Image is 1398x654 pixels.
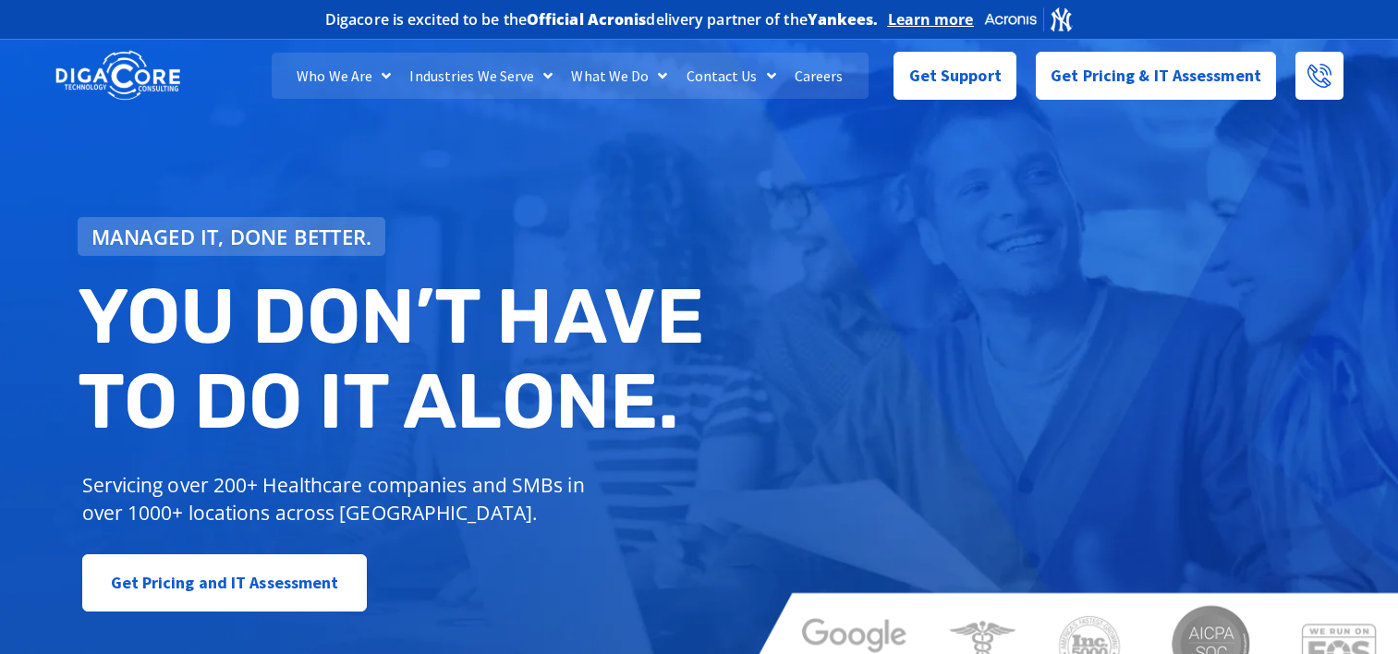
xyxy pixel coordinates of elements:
[1051,57,1261,94] span: Get Pricing & IT Assessment
[55,49,180,103] img: DigaCore Technology Consulting
[287,53,400,99] a: Who We Are
[78,274,713,443] h2: You don’t have to do IT alone.
[91,226,372,247] span: Managed IT, done better.
[677,53,785,99] a: Contact Us
[527,9,647,30] b: Official Acronis
[400,53,562,99] a: Industries We Serve
[82,554,368,612] a: Get Pricing and IT Assessment
[894,52,1016,100] a: Get Support
[562,53,676,99] a: What We Do
[785,53,853,99] a: Careers
[272,53,869,99] nav: Menu
[909,57,1002,94] span: Get Support
[808,9,879,30] b: Yankees.
[1036,52,1276,100] a: Get Pricing & IT Assessment
[78,217,386,256] a: Managed IT, done better.
[82,471,599,527] p: Servicing over 200+ Healthcare companies and SMBs in over 1000+ locations across [GEOGRAPHIC_DATA].
[983,6,1074,32] img: Acronis
[111,564,339,601] span: Get Pricing and IT Assessment
[325,12,879,27] h2: Digacore is excited to be the delivery partner of the
[888,10,974,29] a: Learn more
